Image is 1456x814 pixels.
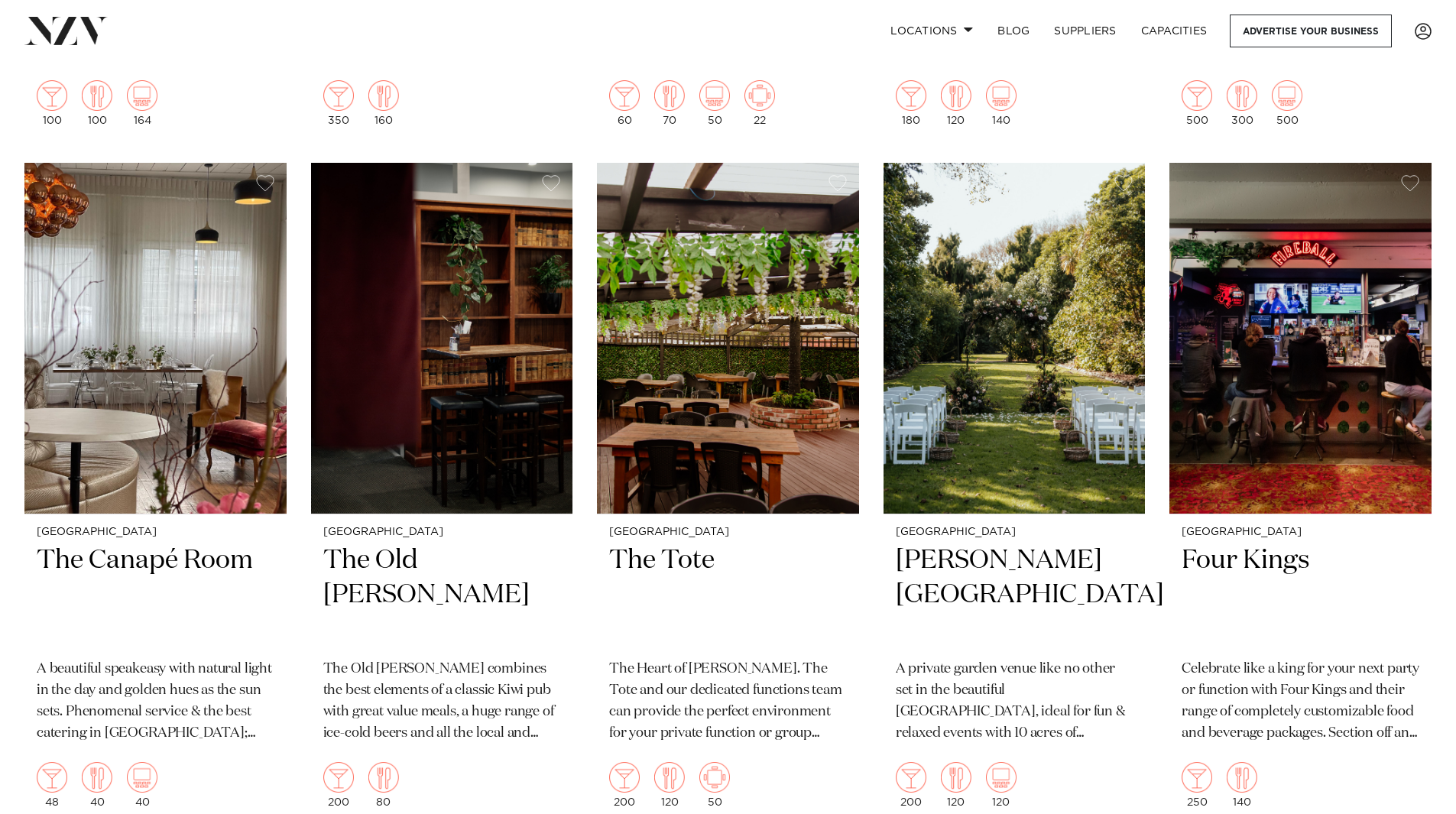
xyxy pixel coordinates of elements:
small: [GEOGRAPHIC_DATA] [609,527,847,538]
h2: [PERSON_NAME][GEOGRAPHIC_DATA] [896,543,1133,647]
img: cocktail.png [1182,762,1212,793]
img: cocktail.png [896,80,926,111]
a: Advertise your business [1230,15,1392,47]
p: The Old [PERSON_NAME] combines the best elements of a classic Kiwi pub with great value meals, a ... [323,659,561,744]
div: 200 [896,762,926,808]
div: 500 [1272,80,1302,126]
img: nzv-logo.png [24,17,108,44]
div: 48 [37,762,67,808]
div: 250 [1182,762,1212,808]
div: 180 [896,80,926,126]
img: theatre.png [699,80,730,111]
div: 200 [609,762,640,808]
img: theatre.png [1272,80,1302,111]
div: 164 [127,80,157,126]
a: BLOG [985,15,1042,47]
div: 120 [986,762,1017,808]
img: dining.png [941,80,971,111]
img: dining.png [368,80,399,111]
img: dining.png [82,80,112,111]
div: 140 [986,80,1017,126]
img: dining.png [1227,80,1257,111]
div: 500 [1182,80,1212,126]
div: 300 [1227,80,1257,126]
div: 40 [82,762,112,808]
img: meeting.png [744,80,775,111]
img: cocktail.png [896,762,926,793]
small: [GEOGRAPHIC_DATA] [1182,527,1419,538]
div: 100 [37,80,67,126]
div: 120 [654,762,685,808]
img: dining.png [368,762,399,793]
img: dining.png [82,762,112,793]
div: 120 [941,80,971,126]
div: 50 [699,80,730,126]
p: A beautiful speakeasy with natural light in the day and golden hues as the sun sets. Phenomenal s... [37,659,274,744]
div: 50 [699,762,730,808]
p: A private garden venue like no other set in the beautiful [GEOGRAPHIC_DATA], ideal for fun & rela... [896,659,1133,744]
small: [GEOGRAPHIC_DATA] [323,527,561,538]
div: 70 [654,80,685,126]
div: 200 [323,762,354,808]
a: Locations [878,15,985,47]
div: 140 [1227,762,1257,808]
h2: The Canapé Room [37,543,274,647]
div: 22 [744,80,775,126]
div: 350 [323,80,354,126]
h2: The Old [PERSON_NAME] [323,543,561,647]
img: dining.png [1227,762,1257,793]
div: 100 [82,80,112,126]
a: Capacities [1129,15,1220,47]
small: [GEOGRAPHIC_DATA] [896,527,1133,538]
img: cocktail.png [323,762,354,793]
img: theatre.png [127,762,157,793]
img: meeting.png [699,762,730,793]
div: 80 [368,762,399,808]
h2: The Tote [609,543,847,647]
img: cocktail.png [609,80,640,111]
div: 160 [368,80,399,126]
img: theatre.png [986,762,1017,793]
a: SUPPLIERS [1042,15,1128,47]
img: cocktail.png [37,762,67,793]
img: theatre.png [127,80,157,111]
img: cocktail.png [323,80,354,111]
img: dining.png [941,762,971,793]
small: [GEOGRAPHIC_DATA] [37,527,274,538]
p: The Heart of [PERSON_NAME]. The Tote and our dedicated functions team can provide the perfect env... [609,659,847,744]
h2: Four Kings [1182,543,1419,647]
div: 120 [941,762,971,808]
img: cocktail.png [1182,80,1212,111]
img: dining.png [654,80,685,111]
div: 40 [127,762,157,808]
div: 60 [609,80,640,126]
img: theatre.png [986,80,1017,111]
img: dining.png [654,762,685,793]
img: cocktail.png [37,80,67,111]
img: cocktail.png [609,762,640,793]
p: Celebrate like a king for your next party or function with Four Kings and their range of complete... [1182,659,1419,744]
